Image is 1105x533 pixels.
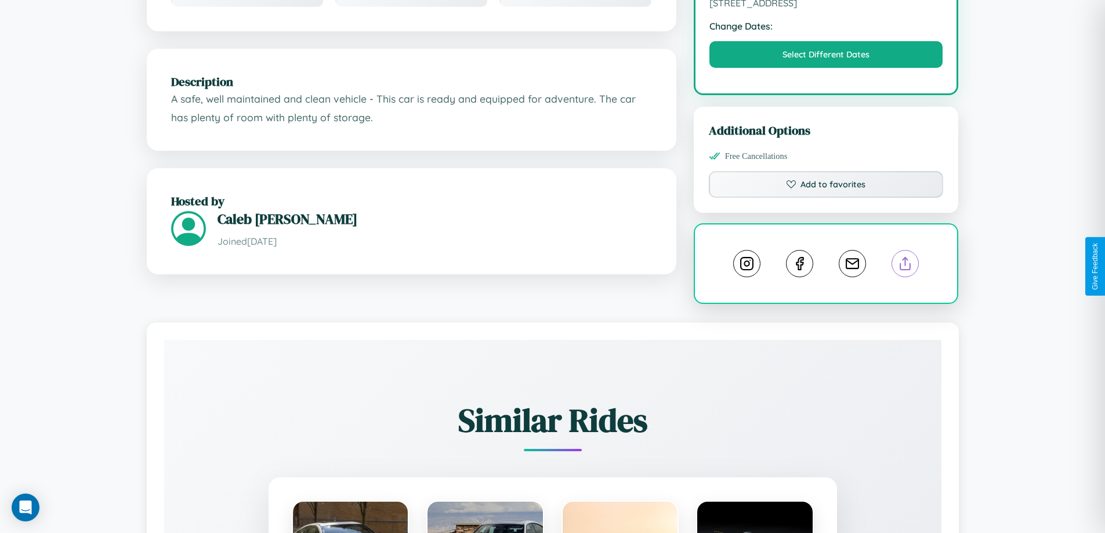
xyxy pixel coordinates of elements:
p: Joined [DATE] [218,233,652,250]
div: Give Feedback [1091,243,1099,290]
span: Free Cancellations [725,151,788,161]
button: Add to favorites [709,171,944,198]
h2: Hosted by [171,193,652,209]
h2: Description [171,73,652,90]
div: Open Intercom Messenger [12,494,39,521]
button: Select Different Dates [709,41,943,68]
h3: Additional Options [709,122,944,139]
h2: Similar Rides [205,398,901,443]
strong: Change Dates: [709,20,943,32]
h3: Caleb [PERSON_NAME] [218,209,652,229]
p: A safe, well maintained and clean vehicle - This car is ready and equipped for adventure. The car... [171,90,652,126]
